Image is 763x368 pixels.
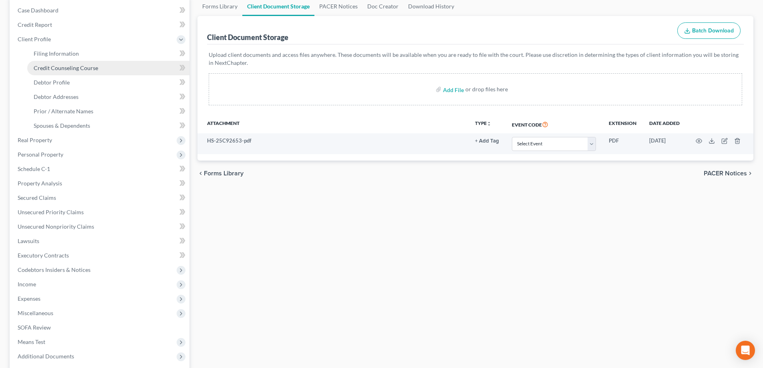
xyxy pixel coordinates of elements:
span: Executory Contracts [18,252,69,259]
i: unfold_more [487,121,491,126]
a: + Add Tag [475,137,499,145]
a: Filing Information [27,46,189,61]
a: SOFA Review [11,320,189,335]
a: Unsecured Nonpriority Claims [11,219,189,234]
span: Client Profile [18,36,51,42]
button: TYPEunfold_more [475,121,491,126]
span: Filing Information [34,50,79,57]
div: or drop files here [465,85,508,93]
span: Case Dashboard [18,7,58,14]
span: Credit Report [18,21,52,28]
span: PACER Notices [704,170,747,177]
div: Client Document Storage [207,32,288,42]
i: chevron_right [747,170,753,177]
button: + Add Tag [475,139,499,144]
a: Debtor Profile [27,75,189,90]
span: Unsecured Nonpriority Claims [18,223,94,230]
span: Credit Counseling Course [34,64,98,71]
button: Batch Download [677,22,741,39]
span: Codebtors Insiders & Notices [18,266,91,273]
th: Extension [602,115,643,133]
a: Spouses & Dependents [27,119,189,133]
span: Miscellaneous [18,310,53,316]
a: Credit Report [11,18,189,32]
span: Debtor Profile [34,79,70,86]
a: Schedule C-1 [11,162,189,176]
span: SOFA Review [18,324,51,331]
span: Spouses & Dependents [34,122,90,129]
button: PACER Notices chevron_right [704,170,753,177]
span: Income [18,281,36,288]
span: Additional Documents [18,353,74,360]
a: Unsecured Priority Claims [11,205,189,219]
div: Open Intercom Messenger [736,341,755,360]
th: Date added [643,115,686,133]
span: Means Test [18,338,45,345]
a: Secured Claims [11,191,189,205]
td: PDF [602,133,643,154]
span: Prior / Alternate Names [34,108,93,115]
p: Upload client documents and access files anywhere. These documents will be available when you are... [209,51,742,67]
span: Forms Library [204,170,244,177]
a: Property Analysis [11,176,189,191]
span: Property Analysis [18,180,62,187]
span: Real Property [18,137,52,143]
span: Expenses [18,295,40,302]
a: Prior / Alternate Names [27,104,189,119]
span: Secured Claims [18,194,56,201]
a: Lawsuits [11,234,189,248]
a: Credit Counseling Course [27,61,189,75]
span: Schedule C-1 [18,165,50,172]
i: chevron_left [197,170,204,177]
span: Lawsuits [18,237,39,244]
span: Unsecured Priority Claims [18,209,84,215]
a: Case Dashboard [11,3,189,18]
td: [DATE] [643,133,686,154]
span: Batch Download [692,27,734,34]
span: Personal Property [18,151,63,158]
td: HS-25C92653-pdf [197,133,469,154]
a: Debtor Addresses [27,90,189,104]
a: Executory Contracts [11,248,189,263]
span: Debtor Addresses [34,93,79,100]
th: Event Code [505,115,602,133]
th: Attachment [197,115,469,133]
button: chevron_left Forms Library [197,170,244,177]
